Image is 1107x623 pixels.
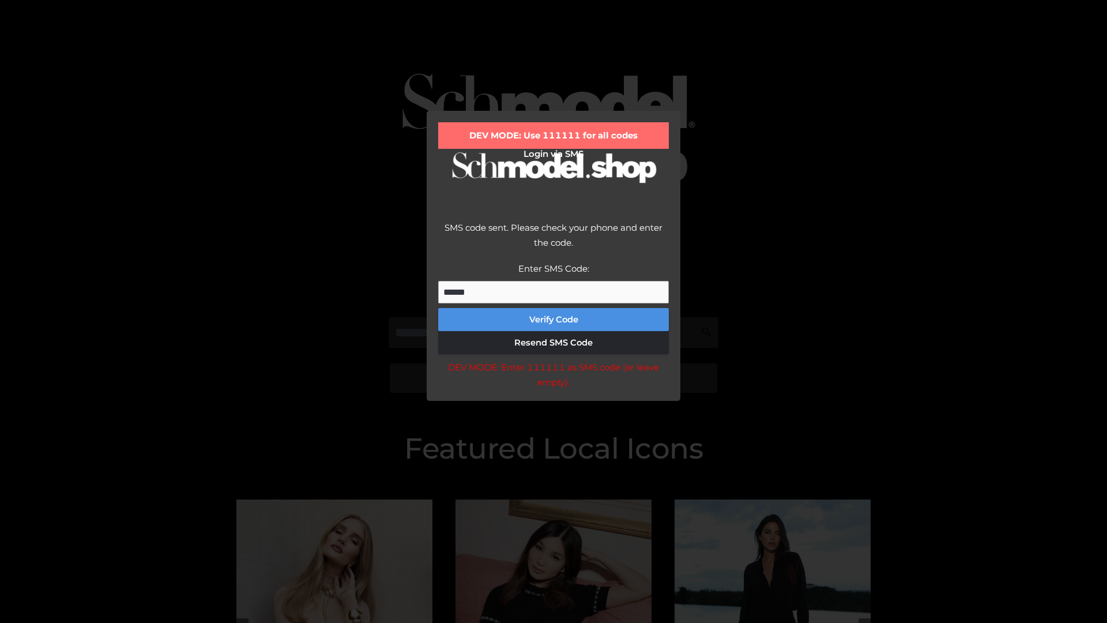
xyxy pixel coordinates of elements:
[438,308,669,331] button: Verify Code
[438,149,669,159] h2: Login via SMS
[438,331,669,354] button: Resend SMS Code
[438,360,669,389] div: DEV MODE: Enter 111111 as SMS code (or leave empty).
[518,263,589,274] label: Enter SMS Code:
[438,122,669,149] div: DEV MODE: Use 111111 for all codes
[438,220,669,261] div: SMS code sent. Please check your phone and enter the code.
